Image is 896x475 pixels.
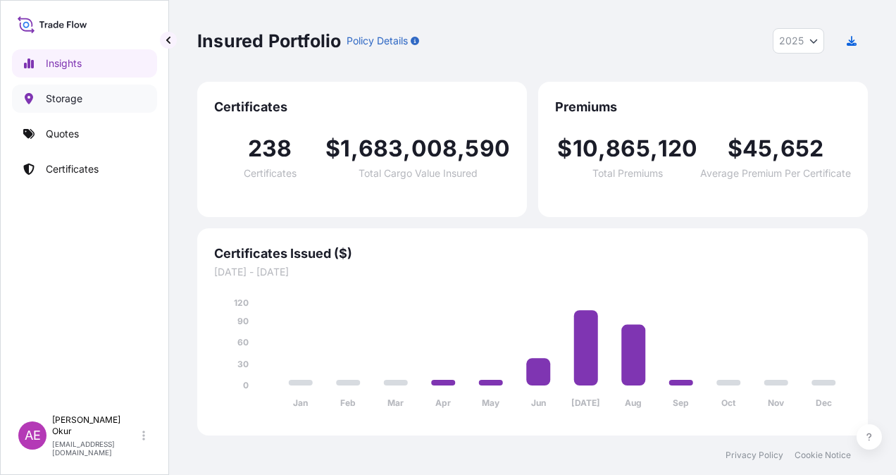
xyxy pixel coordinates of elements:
tspan: Sep [673,397,689,408]
span: , [351,137,359,160]
tspan: 60 [237,337,249,347]
tspan: Apr [435,397,451,408]
span: $ [728,137,742,160]
span: Average Premium Per Certificate [700,168,851,178]
p: [PERSON_NAME] Okur [52,414,139,437]
span: 238 [248,137,292,160]
tspan: Mar [387,397,404,408]
tspan: 0 [243,380,249,390]
a: Quotes [12,120,157,148]
tspan: 90 [237,316,249,326]
span: , [457,137,465,160]
span: , [598,137,606,160]
span: [DATE] - [DATE] [214,265,851,279]
span: 2025 [779,34,804,48]
span: 008 [411,137,458,160]
span: Certificates [214,99,510,116]
span: 652 [780,137,824,160]
span: 865 [606,137,650,160]
span: Premiums [555,99,851,116]
a: Storage [12,85,157,113]
span: $ [557,137,572,160]
p: [EMAIL_ADDRESS][DOMAIN_NAME] [52,440,139,457]
span: , [772,137,780,160]
span: AE [25,428,41,443]
span: 1 [340,137,350,160]
tspan: 30 [237,359,249,369]
p: Insights [46,56,82,70]
a: Cookie Notice [795,450,851,461]
tspan: 120 [234,297,249,308]
tspan: May [482,397,500,408]
tspan: Aug [625,397,642,408]
a: Insights [12,49,157,78]
p: Insured Portfolio [197,30,341,52]
span: 120 [658,137,698,160]
p: Certificates [46,162,99,176]
span: Total Cargo Value Insured [359,168,478,178]
span: Certificates Issued ($) [214,245,851,262]
p: Quotes [46,127,79,141]
p: Storage [46,92,82,106]
span: 45 [742,137,772,160]
tspan: [DATE] [571,397,600,408]
span: , [650,137,658,160]
span: 10 [573,137,598,160]
a: Privacy Policy [726,450,783,461]
p: Policy Details [347,34,408,48]
tspan: Oct [721,397,736,408]
span: 590 [465,137,510,160]
button: Year Selector [773,28,824,54]
tspan: Feb [340,397,356,408]
span: $ [325,137,340,160]
tspan: Dec [816,397,832,408]
a: Certificates [12,155,157,183]
span: Total Premiums [592,168,663,178]
span: 683 [359,137,404,160]
tspan: Nov [768,397,785,408]
span: Certificates [244,168,297,178]
tspan: Jun [531,397,546,408]
tspan: Jan [293,397,308,408]
span: , [403,137,411,160]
